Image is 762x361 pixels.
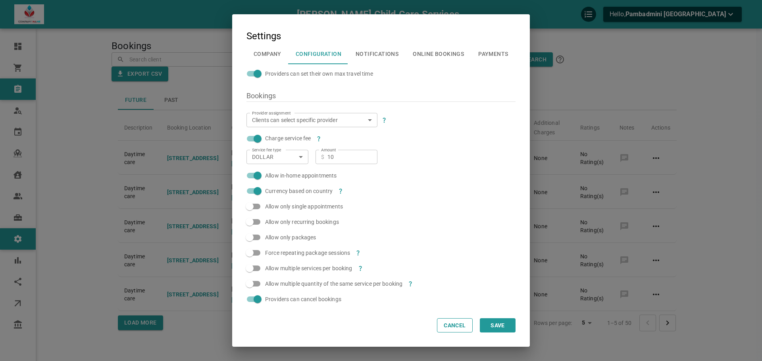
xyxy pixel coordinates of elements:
span: Providers can cancel bookings [265,295,341,303]
p: Clients can select specific provider [252,116,359,124]
label: Amount [321,147,336,153]
svg: Clients will be forced to book repeating lessons for the same day and time every week – if off, c... [355,250,361,256]
span: Allow only recurring bookings [265,218,339,226]
button: Open [295,151,306,162]
span: Allow multiple services per booking [265,264,352,272]
label: Provider assignment [252,110,291,116]
span: Allow only packages [265,233,316,241]
span: Charge service fee [265,135,311,141]
button: Online Bookings [406,44,471,64]
svg: For single appointments and packages, this is applied once to the entire order and for recurring ... [316,136,322,142]
button: Payments [471,44,515,64]
button: Cancel [437,318,473,332]
button: Company [246,44,289,64]
span: Currency based on country [265,187,333,195]
svg: Charge clients in the currency of their country without conversion – if off, clients will be char... [337,188,344,194]
span: Providers can set their own max travel time [265,70,373,78]
span: Force repeating package sessions [265,249,350,257]
span: Allow in-home appointments [265,172,337,180]
span: Allow only single appointments [265,202,343,210]
button: Save [480,318,516,332]
h3: Settings [246,29,281,44]
button: Configuration [289,44,348,64]
svg: Multiple services will be stacked on the same day one after the other – not compatible with packa... [357,265,364,271]
span: Allow multiple quantity of the same service per booking [265,280,402,288]
span: Bookings [246,92,276,100]
label: Service fee type [252,147,281,153]
svg: Multiple quantity of the same service will be stacked on the same day one after the other – not c... [407,281,414,287]
svg: Clients can either view all provider profiles and choose a specific person for the service or the... [381,117,387,123]
button: Notifications [348,44,406,64]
